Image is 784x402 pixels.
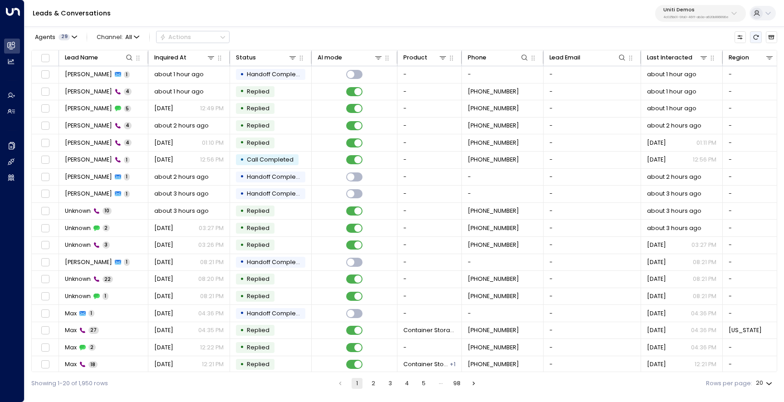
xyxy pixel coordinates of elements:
span: about 1 hour ago [154,70,204,78]
div: 20 [756,377,774,389]
span: +15632935406 [468,104,519,113]
span: about 2 hours ago [647,122,701,130]
span: about 2 hours ago [647,173,701,181]
span: Replied [247,139,269,147]
span: about 1 hour ago [647,70,696,78]
button: Go to page 5 [418,378,429,389]
span: 4 [124,122,132,129]
td: - [397,339,462,356]
td: - [397,220,462,236]
button: Go to page 4 [402,378,412,389]
td: - [544,356,641,373]
span: 18 [88,361,98,368]
div: • [240,136,244,150]
div: … [435,378,446,389]
div: • [240,153,244,167]
div: Inquired At [154,53,186,63]
td: - [544,339,641,356]
div: Status [236,53,298,63]
span: +13322480965 [468,224,519,232]
div: • [240,102,244,116]
span: Container Storage [403,360,449,368]
span: Yesterday [154,292,173,300]
span: Yesterday [647,275,666,283]
button: Go to page 2 [368,378,379,389]
span: Max [65,326,77,334]
p: 12:21 PM [695,360,716,368]
span: 1 [88,310,94,317]
span: +15632935406 [468,88,519,96]
span: California [729,326,762,334]
span: Replied [247,88,269,95]
button: Go to page 3 [385,378,396,389]
div: • [240,119,244,133]
span: Toggle select row [40,240,50,250]
span: Max [65,343,77,352]
span: Michael [65,173,112,181]
td: - [544,152,641,168]
td: - [397,288,462,305]
td: - [462,254,544,271]
td: - [544,169,641,186]
span: Max [65,309,77,318]
span: Replied [247,224,269,232]
button: Go to page 98 [451,378,462,389]
span: Toggle select row [40,155,50,165]
span: 29 [59,34,70,40]
div: • [240,340,244,354]
span: about 1 hour ago [647,104,696,113]
span: +16462810866 [468,326,519,334]
span: +16462810866 [468,360,519,368]
p: 03:27 PM [199,224,224,232]
span: Unknown [65,292,91,300]
td: - [397,83,462,100]
p: Uniti Demos [663,7,729,13]
td: - [462,169,544,186]
button: Customize [735,31,746,43]
span: Toggle select row [40,359,50,370]
div: • [240,255,244,269]
div: Actions [160,34,191,41]
td: - [397,134,462,151]
div: Product [403,53,448,63]
div: • [240,324,244,338]
div: • [240,170,244,184]
td: - [397,305,462,322]
td: - [397,66,462,83]
p: 12:56 PM [693,156,716,164]
div: • [240,289,244,304]
p: 04:36 PM [691,343,716,352]
div: Button group with a nested menu [156,31,230,43]
span: Toggle select row [40,257,50,268]
span: Yesterday [154,258,173,266]
p: 12:49 PM [200,104,224,113]
span: Toggle select row [40,172,50,182]
p: 12:56 PM [200,156,224,164]
span: Replied [247,241,269,249]
span: Toggle select row [40,291,50,302]
span: Yesterday [154,241,173,249]
span: Handoff Completed [247,173,306,181]
div: AI mode [318,53,342,63]
td: - [544,186,641,202]
div: Product [403,53,427,63]
div: AI mode [318,53,383,63]
td: - [397,254,462,271]
td: - [544,118,641,134]
p: 12:21 PM [202,360,224,368]
span: George [65,70,112,78]
label: Rows per page: [706,379,752,388]
span: Aug 28, 2025 [154,156,173,164]
div: Lead Email [549,53,580,63]
td: - [544,254,641,271]
td: - [544,220,641,236]
span: Toggle select row [40,189,50,199]
span: 1 [124,259,130,265]
td: - [462,66,544,83]
span: about 1 hour ago [647,88,696,96]
span: 27 [88,327,99,333]
span: George Michael [65,104,112,113]
span: Aug 28, 2025 [647,156,666,164]
p: 04:36 PM [691,326,716,334]
p: 08:21 PM [693,292,716,300]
